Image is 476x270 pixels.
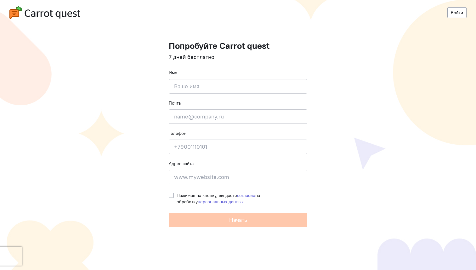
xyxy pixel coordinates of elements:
input: name@company.ru [169,109,307,124]
a: Войти [447,7,467,18]
label: Имя [169,70,177,76]
a: персональных данных [198,199,244,204]
h4: 7 дней бесплатно [169,54,307,60]
h1: Попробуйте Carrot quest [169,41,307,51]
label: Почта [169,100,181,106]
label: Адрес сайта [169,160,194,167]
img: carrot-quest-logo.svg [9,6,80,19]
span: Нажимая на кнопку, вы даете на обработку [177,192,260,204]
a: согласие [237,192,255,198]
input: Ваше имя [169,79,307,94]
input: +79001110101 [169,140,307,154]
input: www.mywebsite.com [169,170,307,184]
span: Начать [229,216,247,223]
button: Начать [169,213,307,227]
label: Телефон [169,130,186,136]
